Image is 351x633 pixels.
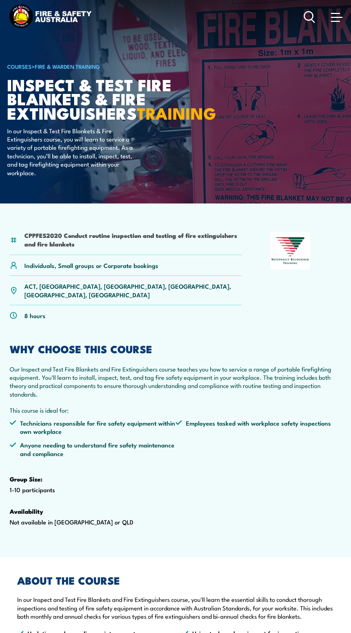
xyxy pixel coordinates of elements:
a: COURSES [7,62,32,70]
h2: WHY CHOOSE THIS COURSE [10,344,341,353]
p: Individuals, Small groups or Corporate bookings [24,261,158,269]
a: Fire & Warden Training [35,62,100,70]
h2: ABOUT THE COURSE [17,575,334,585]
p: This course is ideal for: [10,406,341,414]
li: Technicians responsible for fire safety equipment within own workplace [10,419,175,436]
img: Nationally Recognised Training logo. [270,232,310,269]
h6: > [7,62,184,71]
li: Anyone needing to understand fire safety maintenance and compliance [10,441,175,457]
p: Our Inspect and Test Fire Blankets and Fire Extinguishers course teaches you how to service a ran... [10,365,341,398]
div: 1-10 participants Not available in [GEOGRAPHIC_DATA] or QLD [10,344,341,549]
strong: Availability [10,507,43,516]
li: CPPFES2020 Conduct routine inspection and testing of fire extinguishers and fire blankets [24,231,242,248]
p: In our Inspect and Test Fire Blankets and Fire Extinguishers course, you'll learn the essential s... [17,595,334,620]
p: 8 hours [24,311,45,320]
p: In our Inspect & Test Fire Blankets & Fire Extinguishers course, you will learn to service a vari... [7,126,138,177]
strong: TRAINING [137,100,216,125]
h1: Inspect & Test Fire Blankets & Fire Extinguishers [7,77,184,119]
p: ACT, [GEOGRAPHIC_DATA], [GEOGRAPHIC_DATA], [GEOGRAPHIC_DATA], [GEOGRAPHIC_DATA], [GEOGRAPHIC_DATA] [24,282,242,299]
strong: Group Size: [10,474,42,484]
li: Employees tasked with workplace safety inspections [175,419,341,436]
